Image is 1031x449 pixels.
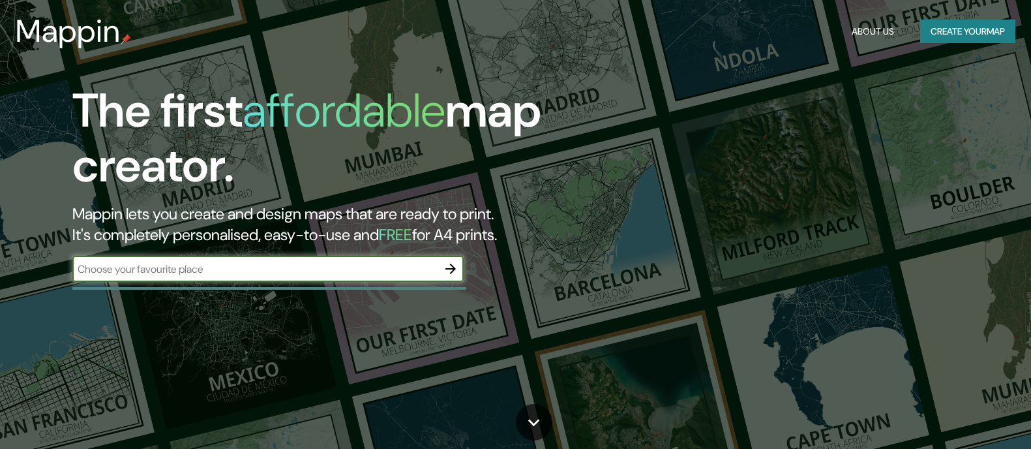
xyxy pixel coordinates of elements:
[72,262,438,277] input: Choose your favourite place
[72,204,588,245] h2: Mappin lets you create and design maps that are ready to print. It's completely personalised, eas...
[243,80,445,141] h1: affordable
[920,20,1015,44] button: Create yourmap
[846,20,899,44] button: About Us
[16,13,121,50] h3: Mappin
[121,34,131,44] img: mappin-pin
[72,84,588,204] h1: The first map creator.
[379,225,412,245] h5: FREE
